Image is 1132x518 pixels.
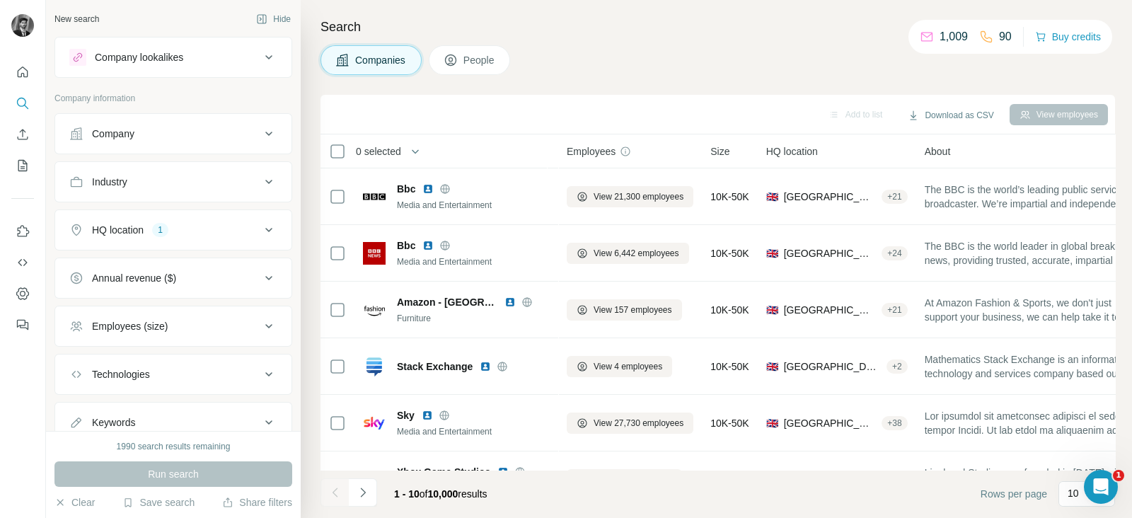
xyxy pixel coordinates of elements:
[54,495,95,510] button: Clear
[397,199,550,212] div: Media and Entertainment
[397,255,550,268] div: Media and Entertainment
[55,165,291,199] button: Industry
[882,304,907,316] div: + 21
[710,144,729,159] span: Size
[981,487,1047,501] span: Rows per page
[397,408,415,422] span: Sky
[11,153,34,178] button: My lists
[11,250,34,275] button: Use Surfe API
[567,186,693,207] button: View 21,300 employees
[710,303,749,317] span: 10K-50K
[940,28,968,45] p: 1,009
[11,312,34,338] button: Feedback
[504,297,516,308] img: LinkedIn logo
[320,17,1115,37] h4: Search
[766,359,778,374] span: 🇬🇧
[567,243,689,264] button: View 6,442 employees
[784,416,877,430] span: [GEOGRAPHIC_DATA], [GEOGRAPHIC_DATA]|[GEOGRAPHIC_DATA]|[GEOGRAPHIC_DATA] ([GEOGRAPHIC_DATA])|[GEO...
[55,357,291,391] button: Technologies
[11,122,34,147] button: Enrich CSV
[397,182,415,196] span: Bbc
[363,185,386,208] img: Logo of Bbc
[397,312,550,325] div: Furniture
[567,356,672,377] button: View 4 employees
[710,416,749,430] span: 10K-50K
[784,190,877,204] span: [GEOGRAPHIC_DATA], [GEOGRAPHIC_DATA]
[95,50,183,64] div: Company lookalikes
[55,309,291,343] button: Employees (size)
[356,144,401,159] span: 0 selected
[92,367,150,381] div: Technologies
[766,246,778,260] span: 🇬🇧
[766,144,818,159] span: HQ location
[420,488,428,500] span: of
[11,281,34,306] button: Dashboard
[1035,27,1101,47] button: Buy credits
[422,240,434,251] img: LinkedIn logo
[422,183,434,195] img: LinkedIn logo
[422,410,433,421] img: LinkedIn logo
[11,91,34,116] button: Search
[710,246,749,260] span: 10K-50K
[882,417,907,430] div: + 38
[11,14,34,37] img: Avatar
[397,425,550,438] div: Media and Entertainment
[480,361,491,372] img: LinkedIn logo
[92,127,134,141] div: Company
[594,360,662,373] span: View 4 employees
[567,144,616,159] span: Employees
[925,144,951,159] span: About
[11,219,34,244] button: Use Surfe on LinkedIn
[594,417,683,430] span: View 27,730 employees
[766,190,778,204] span: 🇬🇧
[92,415,135,430] div: Keywords
[784,303,877,317] span: [GEOGRAPHIC_DATA], [GEOGRAPHIC_DATA][PERSON_NAME], [GEOGRAPHIC_DATA]
[1084,470,1118,504] iframe: Intercom live chat
[397,295,497,309] span: Amazon - [GEOGRAPHIC_DATA]
[463,53,496,67] span: People
[363,468,386,491] img: Logo of Xbox Game Studios
[710,359,749,374] span: 10K-50K
[594,190,683,203] span: View 21,300 employees
[117,440,231,453] div: 1990 search results remaining
[394,488,420,500] span: 1 - 10
[55,261,291,295] button: Annual revenue ($)
[594,247,679,260] span: View 6,442 employees
[55,40,291,74] button: Company lookalikes
[54,92,292,105] p: Company information
[397,465,490,479] span: Xbox Game Studios
[11,59,34,85] button: Quick start
[397,359,473,374] span: Stack Exchange
[882,247,907,260] div: + 24
[497,466,509,478] img: LinkedIn logo
[766,416,778,430] span: 🇬🇧
[397,238,415,253] span: Bbc
[54,13,99,25] div: New search
[92,175,127,189] div: Industry
[886,360,908,373] div: + 2
[363,299,386,321] img: Logo of Amazon - UK
[355,53,407,67] span: Companies
[55,213,291,247] button: HQ location1
[55,117,291,151] button: Company
[394,488,487,500] span: results
[363,355,386,378] img: Logo of Stack Exchange
[567,413,693,434] button: View 27,730 employees
[222,495,292,510] button: Share filters
[882,190,907,203] div: + 21
[999,28,1012,45] p: 90
[55,405,291,439] button: Keywords
[363,242,386,265] img: Logo of Bbc
[567,299,682,321] button: View 157 employees
[594,304,672,316] span: View 157 employees
[710,190,749,204] span: 10K-50K
[152,224,168,236] div: 1
[92,223,144,237] div: HQ location
[784,359,881,374] span: [GEOGRAPHIC_DATA], [GEOGRAPHIC_DATA]
[784,246,877,260] span: [GEOGRAPHIC_DATA], [GEOGRAPHIC_DATA]
[1113,470,1124,481] span: 1
[567,469,682,490] button: View 460 employees
[92,319,168,333] div: Employees (size)
[246,8,301,30] button: Hide
[1068,486,1079,500] p: 10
